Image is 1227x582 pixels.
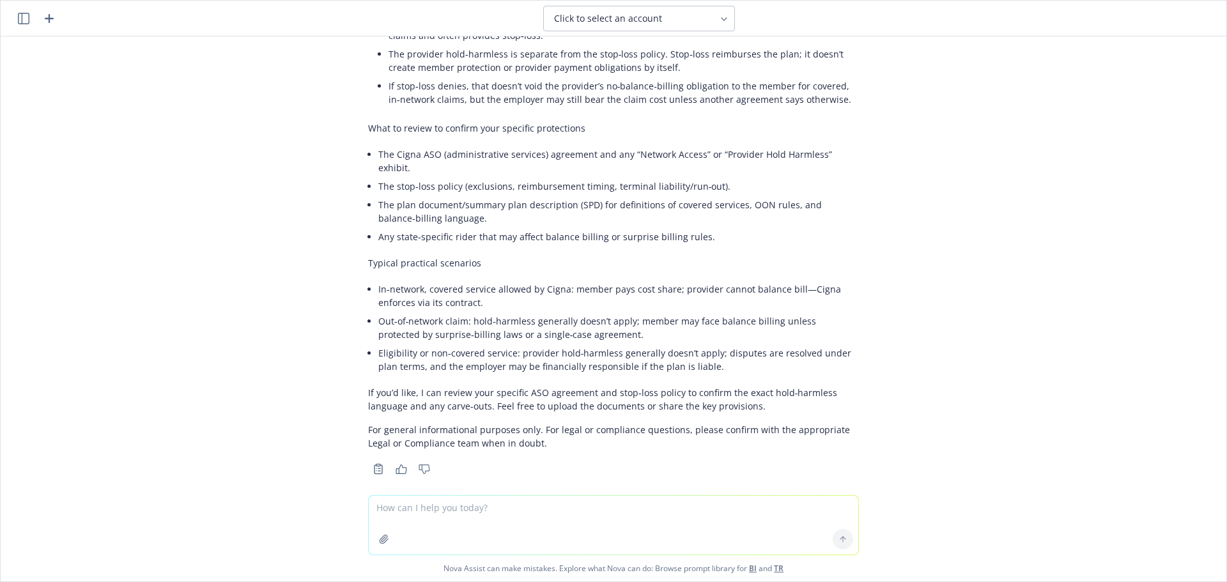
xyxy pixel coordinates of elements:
p: Typical practical scenarios [368,256,859,270]
span: Nova Assist can make mistakes. Explore what Nova can do: Browse prompt library for and [6,555,1221,581]
a: BI [749,563,757,574]
span: Click to select an account [554,12,662,25]
li: Eligibility or non‑covered service: provider hold‑harmless generally doesn’t apply; disputes are ... [378,344,859,376]
li: If stop‑loss denies, that doesn’t void the provider’s no‑balance‑billing obligation to the member... [389,77,859,109]
li: In‑network, covered service allowed by Cigna: member pays cost share; provider cannot balance bil... [378,280,859,312]
a: TR [774,563,783,574]
p: What to review to confirm your specific protections [368,121,859,135]
li: The Cigna ASO (administrative services) agreement and any “Network Access” or “Provider Hold Harm... [378,145,859,177]
li: The plan document/summary plan description (SPD) for definitions of covered services, OON rules, ... [378,195,859,227]
li: Any state‑specific rider that may affect balance billing or surprise billing rules. [378,227,859,246]
p: For general informational purposes only. For legal or compliance questions, please confirm with t... [368,423,859,450]
svg: Copy to clipboard [373,463,384,475]
button: Click to select an account [543,6,735,31]
li: The provider hold‑harmless is separate from the stop‑loss policy. Stop‑loss reimburses the plan; ... [389,45,859,77]
p: If you’d like, I can review your specific ASO agreement and stop‑loss policy to confirm the exact... [368,386,859,413]
li: Out‑of‑network claim: hold‑harmless generally doesn’t apply; member may face balance billing unle... [378,312,859,344]
button: Thumbs down [414,460,435,478]
li: The stop‑loss policy (exclusions, reimbursement timing, terminal liability/run‑out). [378,177,859,195]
